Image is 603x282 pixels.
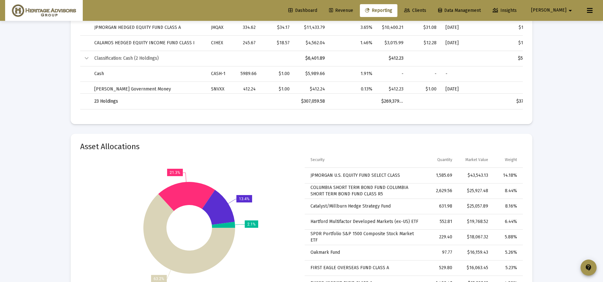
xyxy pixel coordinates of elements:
[80,51,90,66] td: Collapse
[207,35,236,51] td: CIHEX
[424,260,457,276] td: 529.80
[566,4,574,17] mat-icon: arrow_drop_down
[424,229,457,245] td: 229.40
[365,8,392,13] span: Reporting
[90,81,207,97] td: [PERSON_NAME] Government Money
[412,86,436,92] div: $1.00
[207,66,236,81] td: CASH-1
[433,4,486,17] a: Data Management
[497,188,517,194] div: 8.44%
[241,86,256,92] div: 412.24
[381,71,404,77] div: -
[381,55,404,62] div: $412.23
[424,214,457,229] td: 552.81
[288,8,317,13] span: Dashboard
[90,20,207,35] td: JPMORGAN HEDGED EQUITY FUND CLASS A
[424,199,457,214] td: 631.98
[497,203,517,209] div: 8.16%
[170,170,180,175] text: 21.3%
[305,214,424,229] td: Hartford Multifactor Developed Markets (ex-US) ETF
[305,183,424,199] td: COLUMBIA SHORT TERM BOND FUND COLUMBIA SHORT TERM BOND FUND CLASS R5
[241,40,256,46] div: 245.67
[299,71,325,77] div: $5,989.66
[241,24,256,31] div: 334.62
[334,71,372,77] div: 1.91%
[305,168,424,183] td: JPMORGAN U.S. EQUITY FUND SELECT CLASS
[207,20,236,35] td: JHQAX
[489,86,538,92] div: $0.01
[497,218,517,225] div: 6.44%
[437,157,452,162] div: Quantity
[493,8,517,13] span: Insights
[493,152,523,168] td: Column Weight
[305,152,424,168] td: Column Security
[457,183,493,199] td: $25,927.48
[424,183,457,199] td: 2,629.56
[381,86,404,92] div: $412.23
[334,24,372,31] div: 3.65%
[329,8,353,13] span: Revenue
[334,40,372,46] div: 1.46%
[80,143,140,150] mat-card-title: Asset Allocations
[299,98,325,105] div: $307,059.58
[488,4,522,17] a: Insights
[90,35,207,51] td: CALAMOS HEDGED EQUITY INCOME FUND CLASS I
[90,66,207,81] td: Cash
[489,98,538,105] div: $37,679.71
[424,168,457,183] td: 1,585.69
[412,40,436,46] div: $12.28
[412,71,436,77] div: -
[154,277,164,281] text: 63.2%
[241,71,256,77] div: 5989.66
[265,86,290,92] div: $1.00
[94,98,202,105] div: 23 Holdings
[334,86,372,92] div: 0.13%
[299,86,325,92] div: $412.24
[505,157,517,162] div: Weight
[207,81,236,97] td: SNVXX
[531,8,566,13] span: [PERSON_NAME]
[424,245,457,260] td: 97.77
[497,265,517,271] div: 5.23%
[457,229,493,245] td: $18,067.32
[381,24,404,31] div: $10,400.21
[399,4,431,17] a: Clients
[404,8,426,13] span: Clients
[299,24,325,31] div: $11,433.79
[489,40,538,46] div: $1,546.05
[457,214,493,229] td: $19,768.52
[457,199,493,214] td: $25,057.89
[457,260,493,276] td: $16,063.45
[239,197,250,201] text: 13.4%
[497,234,517,240] div: 5.88%
[310,157,325,162] div: Security
[457,168,493,183] td: $43,543.13
[305,260,424,276] td: FIRST EAGLE OVERSEAS FUND CLASS A
[424,152,457,168] td: Column Quantity
[585,264,592,271] mat-icon: contact_support
[457,245,493,260] td: $16,159.43
[465,157,488,162] div: Market Value
[247,222,256,226] text: 2.1%
[446,86,480,92] div: [DATE]
[497,172,517,179] div: 14.18%
[489,55,538,62] div: $5,989.67
[305,229,424,245] td: SPDR Portfolio S&P 1500 Composite Stock Market ETF
[265,71,290,77] div: $1.00
[457,152,493,168] td: Column Market Value
[446,71,480,77] div: -
[360,4,397,17] a: Reporting
[10,4,78,17] img: Dashboard
[438,8,481,13] span: Data Management
[446,40,480,46] div: [DATE]
[446,24,480,31] div: [DATE]
[283,4,322,17] a: Dashboard
[265,24,290,31] div: $34.17
[523,4,582,17] button: [PERSON_NAME]
[305,245,424,260] td: Oakmark Fund
[265,40,290,46] div: $18.57
[90,51,294,66] td: Classification: Cash (2 Holdings)
[497,249,517,256] div: 5.26%
[489,71,538,77] div: -
[324,4,358,17] a: Revenue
